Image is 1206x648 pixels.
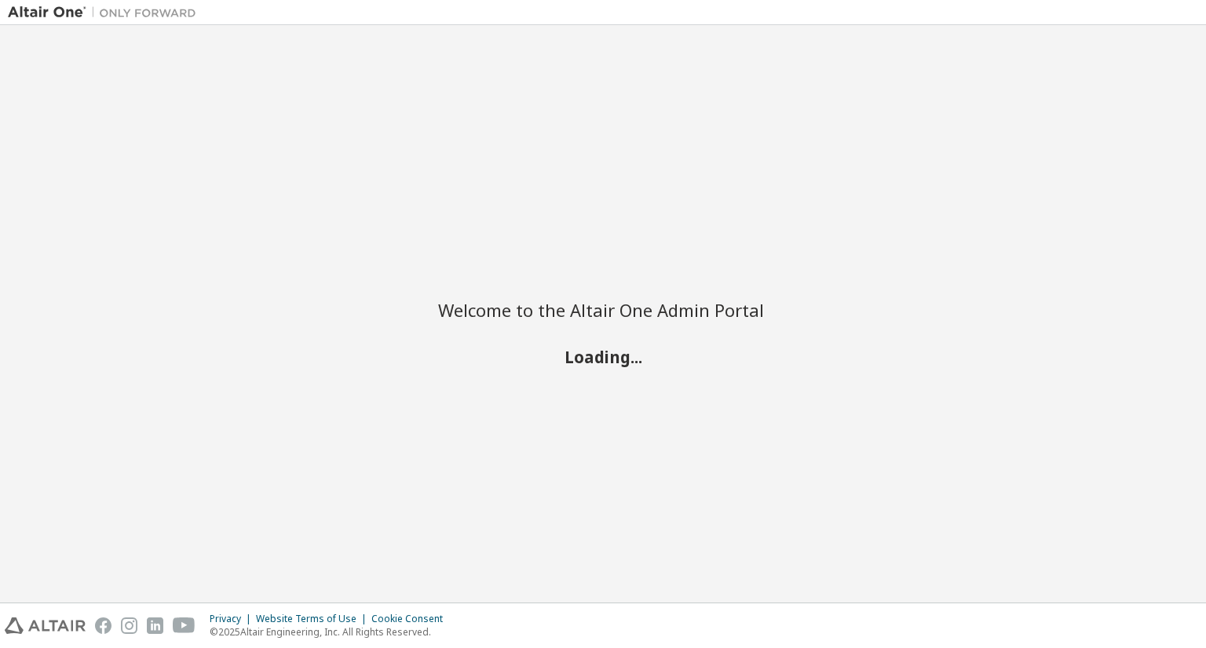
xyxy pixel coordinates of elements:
[438,299,768,321] h2: Welcome to the Altair One Admin Portal
[147,617,163,634] img: linkedin.svg
[371,613,452,625] div: Cookie Consent
[5,617,86,634] img: altair_logo.svg
[210,613,256,625] div: Privacy
[95,617,111,634] img: facebook.svg
[210,625,452,639] p: © 2025 Altair Engineering, Inc. All Rights Reserved.
[8,5,204,20] img: Altair One
[173,617,196,634] img: youtube.svg
[256,613,371,625] div: Website Terms of Use
[438,347,768,367] h2: Loading...
[121,617,137,634] img: instagram.svg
